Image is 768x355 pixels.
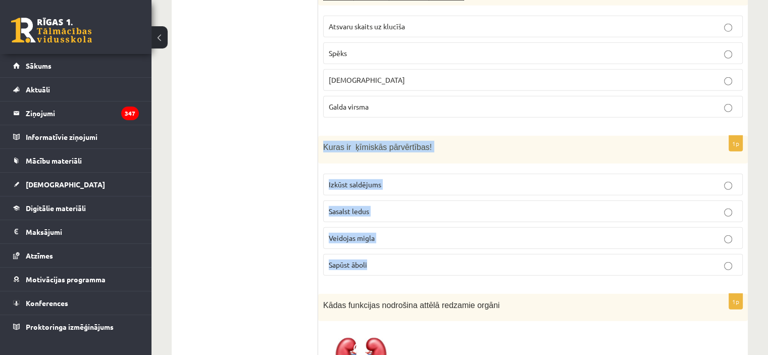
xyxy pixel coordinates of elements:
[13,220,139,243] a: Maksājumi
[13,244,139,267] a: Atzīmes
[13,102,139,125] a: Ziņojumi347
[724,77,732,85] input: [DEMOGRAPHIC_DATA]
[329,48,347,58] span: Spēks
[724,262,732,270] input: Sapūst āboli
[13,268,139,291] a: Motivācijas programma
[13,173,139,196] a: [DEMOGRAPHIC_DATA]
[26,251,53,260] span: Atzīmes
[329,102,369,111] span: Galda virsma
[13,291,139,315] a: Konferences
[724,235,732,243] input: Veidojas migla
[121,107,139,120] i: 347
[323,301,500,310] span: Kādas funkcijas nodrošina attēlā redzamie orgāni
[13,54,139,77] a: Sākums
[724,104,732,112] input: Galda virsma
[724,182,732,190] input: Izkūst saldējums
[329,180,381,189] span: Izkūst saldējums
[329,22,405,31] span: Atsvaru skaits uz klucīša
[13,196,139,220] a: Digitālie materiāli
[26,102,139,125] legend: Ziņojumi
[329,233,375,242] span: Veidojas migla
[329,207,369,216] span: Sasalst ledus
[329,260,367,269] span: Sapūst āboli
[26,220,139,243] legend: Maksājumi
[26,125,139,148] legend: Informatīvie ziņojumi
[724,24,732,32] input: Atsvaru skaits uz klucīša
[26,204,86,213] span: Digitālie materiāli
[729,135,743,151] p: 1p
[724,209,732,217] input: Sasalst ledus
[26,298,68,308] span: Konferences
[26,180,105,189] span: [DEMOGRAPHIC_DATA]
[729,293,743,310] p: 1p
[26,322,114,331] span: Proktoringa izmēģinājums
[329,75,405,84] span: [DEMOGRAPHIC_DATA]
[13,149,139,172] a: Mācību materiāli
[13,78,139,101] a: Aktuāli
[26,61,52,70] span: Sākums
[26,85,50,94] span: Aktuāli
[26,156,82,165] span: Mācību materiāli
[13,125,139,148] a: Informatīvie ziņojumi
[724,50,732,59] input: Spēks
[26,275,106,284] span: Motivācijas programma
[11,18,92,43] a: Rīgas 1. Tālmācības vidusskola
[323,143,432,151] span: Kuras ir ķīmiskās pārvērtības!
[13,315,139,338] a: Proktoringa izmēģinājums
